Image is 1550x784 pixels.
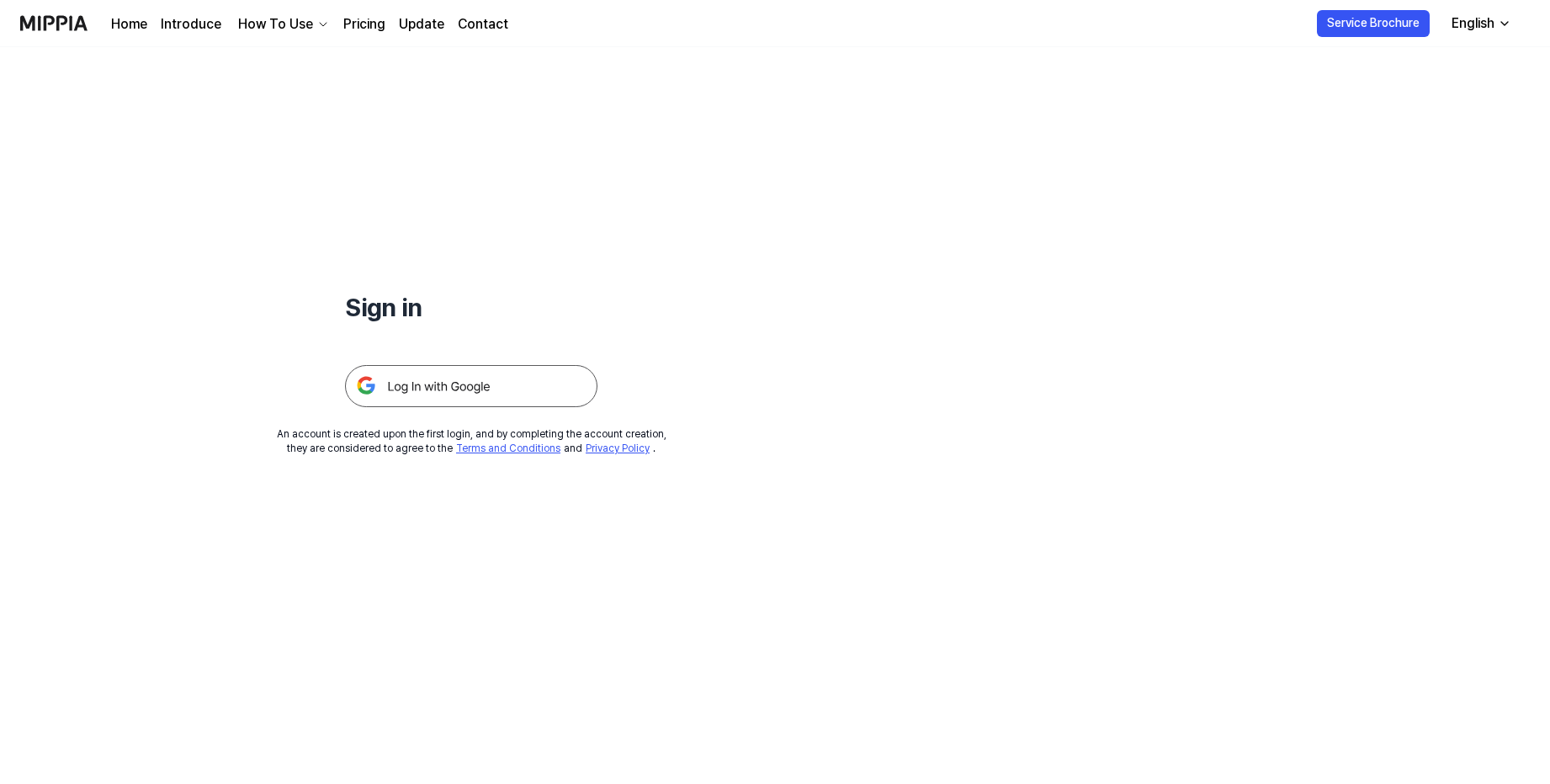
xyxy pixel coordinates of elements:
div: An account is created upon the first login, and by completing the account creation, they are cons... [277,427,666,456]
a: Contact [458,14,508,34]
div: How To Use [235,14,316,34]
a: Terms and Conditions [456,442,560,454]
button: English [1438,7,1521,40]
button: Service Brochure [1317,10,1430,37]
img: 구글 로그인 버튼 [345,365,597,407]
a: Home [111,14,147,34]
h1: Sign in [345,289,597,325]
a: Pricing [343,14,385,34]
button: How To Use [235,14,330,34]
div: English [1448,13,1498,34]
a: Privacy Policy [586,442,650,454]
a: Introduce [161,14,221,34]
a: Update [399,14,444,34]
